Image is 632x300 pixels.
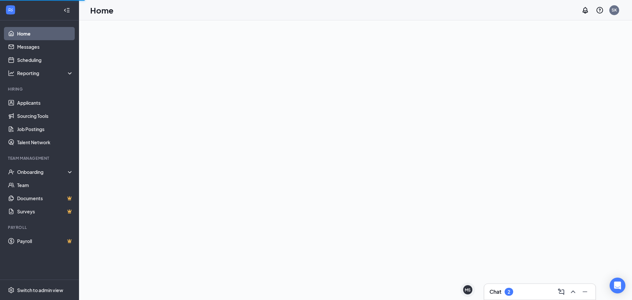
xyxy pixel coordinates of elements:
svg: QuestionInfo [596,6,604,14]
svg: Collapse [64,7,70,14]
div: Payroll [8,225,72,230]
a: Messages [17,40,73,53]
div: Switch to admin view [17,287,63,293]
svg: Settings [8,287,14,293]
a: Sourcing Tools [17,109,73,123]
div: 2 [508,289,510,295]
h3: Chat [489,288,501,295]
svg: ComposeMessage [557,288,565,296]
svg: WorkstreamLogo [7,7,14,13]
a: Talent Network [17,136,73,149]
a: Team [17,178,73,192]
button: Minimize [580,286,590,297]
div: SK [612,7,617,13]
a: Home [17,27,73,40]
a: Job Postings [17,123,73,136]
svg: UserCheck [8,169,14,175]
div: Team Management [8,155,72,161]
svg: Minimize [581,288,589,296]
div: MS [465,287,471,293]
a: Applicants [17,96,73,109]
svg: Analysis [8,70,14,76]
div: Open Intercom Messenger [610,278,625,293]
a: DocumentsCrown [17,192,73,205]
h1: Home [90,5,114,16]
svg: ChevronUp [569,288,577,296]
div: Hiring [8,86,72,92]
button: ChevronUp [568,286,578,297]
a: SurveysCrown [17,205,73,218]
svg: Notifications [581,6,589,14]
a: Scheduling [17,53,73,67]
div: Reporting [17,70,74,76]
button: ComposeMessage [556,286,566,297]
a: PayrollCrown [17,234,73,248]
div: Onboarding [17,169,68,175]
